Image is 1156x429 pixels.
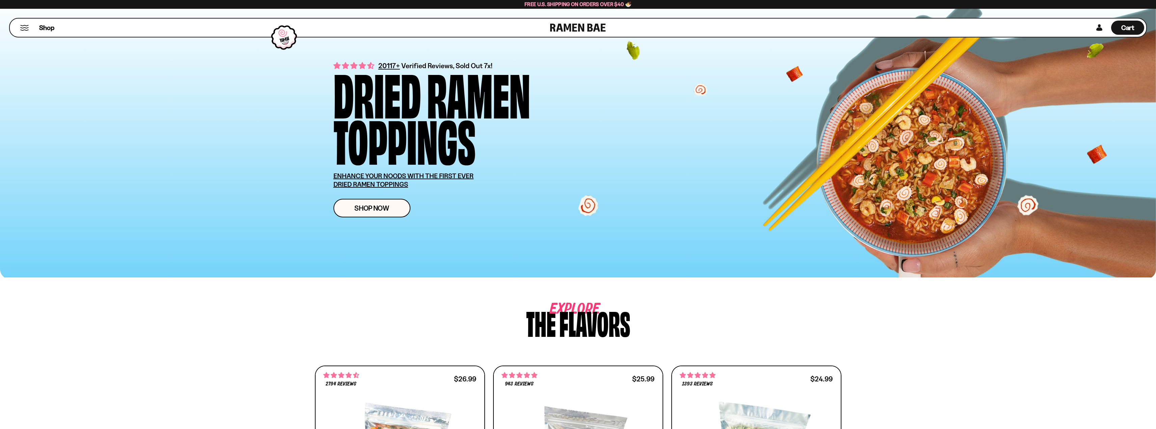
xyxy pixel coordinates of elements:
[323,371,359,380] span: 4.68 stars
[1121,24,1134,32] span: Cart
[454,376,476,382] div: $26.99
[810,376,833,382] div: $24.99
[632,376,654,382] div: $25.99
[333,69,421,115] div: Dried
[505,381,533,387] span: 943 reviews
[20,25,29,31] button: Mobile Menu Trigger
[680,371,716,380] span: 4.76 stars
[333,172,474,188] u: ENHANCE YOUR NOODS WITH THE FIRST EVER DRIED RAMEN TOPPINGS
[526,306,556,338] div: The
[427,69,530,115] div: Ramen
[333,115,476,162] div: Toppings
[39,23,54,32] span: Shop
[525,1,631,7] span: Free U.S. Shipping on Orders over $40 🍜
[1111,19,1144,37] div: Cart
[354,205,389,212] span: Shop Now
[559,306,630,338] div: flavors
[326,381,356,387] span: 2794 reviews
[39,21,54,35] a: Shop
[333,199,410,217] a: Shop Now
[550,306,580,313] span: Explore
[682,381,713,387] span: 1393 reviews
[502,371,537,380] span: 4.75 stars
